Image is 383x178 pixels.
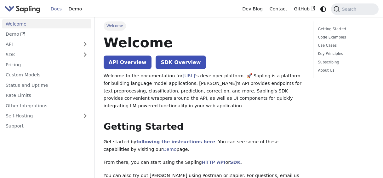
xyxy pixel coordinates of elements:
a: About Us [318,68,372,74]
a: GitHub [290,4,318,14]
a: API [2,40,79,49]
a: Key Principles [318,51,372,57]
a: SDK [230,160,240,165]
a: SDK Overview [156,56,206,69]
a: HTTP API [202,160,226,165]
a: Contact [266,4,291,14]
button: Expand sidebar category 'API' [79,40,91,49]
a: Status and Uptime [2,80,91,90]
a: Use Cases [318,43,372,49]
a: API Overview [104,56,151,69]
button: Switch between dark and light mode (currently system mode) [319,4,328,14]
a: SDK [2,50,79,59]
a: Demo [2,30,91,39]
a: Self-Hosting [2,111,91,121]
a: following the instructions here [136,139,215,144]
a: Code Examples [318,34,372,40]
a: Welcome [2,19,91,28]
a: Subscribing [318,59,372,65]
a: Dev Blog [239,4,266,14]
a: Demo [163,147,177,152]
p: Get started by . You can see some of these capabilities by visiting our page. [104,138,304,153]
nav: Breadcrumbs [104,21,304,30]
a: Docs [47,4,65,14]
a: Pricing [2,60,91,69]
a: Support [2,122,91,131]
a: Sapling.aiSapling.ai [4,4,43,14]
a: Rate Limits [2,91,91,100]
img: Sapling.ai [4,4,40,14]
a: Custom Models [2,70,91,80]
a: Getting Started [318,26,372,32]
p: Welcome to the documentation for 's developer platform. 🚀 Sapling is a platform for building lang... [104,72,304,110]
p: From there, you can start using the Sapling or . [104,159,304,166]
span: Search [340,7,360,12]
button: Expand sidebar category 'SDK' [79,50,91,59]
h2: Getting Started [104,121,304,133]
button: Search (Command+K) [331,3,378,15]
span: Welcome [104,21,126,30]
a: Demo [65,4,85,14]
h1: Welcome [104,34,304,51]
a: [URL] [183,73,195,78]
a: Other Integrations [2,101,91,110]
